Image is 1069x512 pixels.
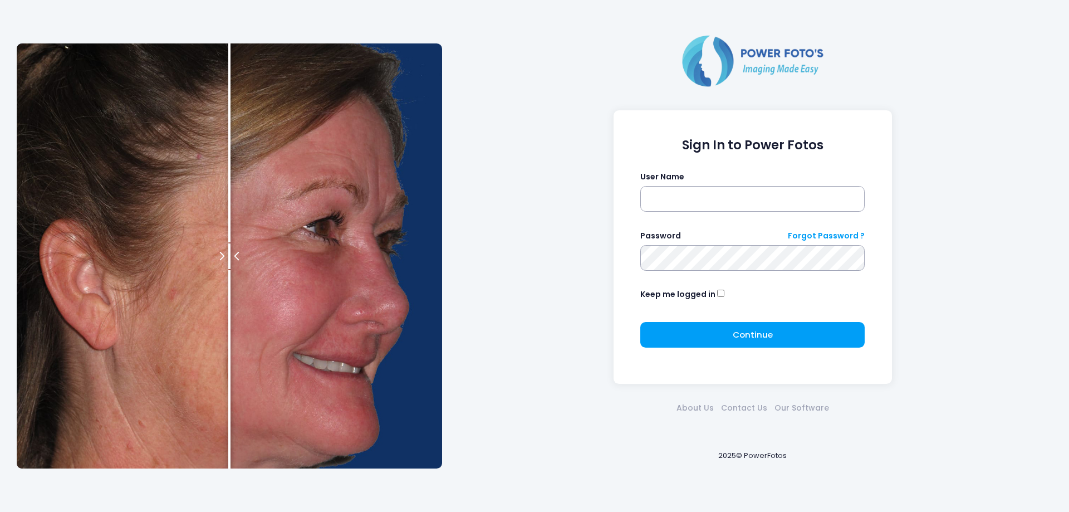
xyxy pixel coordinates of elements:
[640,289,715,300] label: Keep me logged in
[640,322,865,348] button: Continue
[640,138,865,153] h1: Sign In to Power Fotos
[771,402,832,414] a: Our Software
[678,33,828,89] img: Logo
[453,432,1052,479] div: 2025© PowerFotos
[673,402,717,414] a: About Us
[640,230,681,242] label: Password
[733,329,773,340] span: Continue
[717,402,771,414] a: Contact Us
[788,230,865,242] a: Forgot Password ?
[640,171,684,183] label: User Name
